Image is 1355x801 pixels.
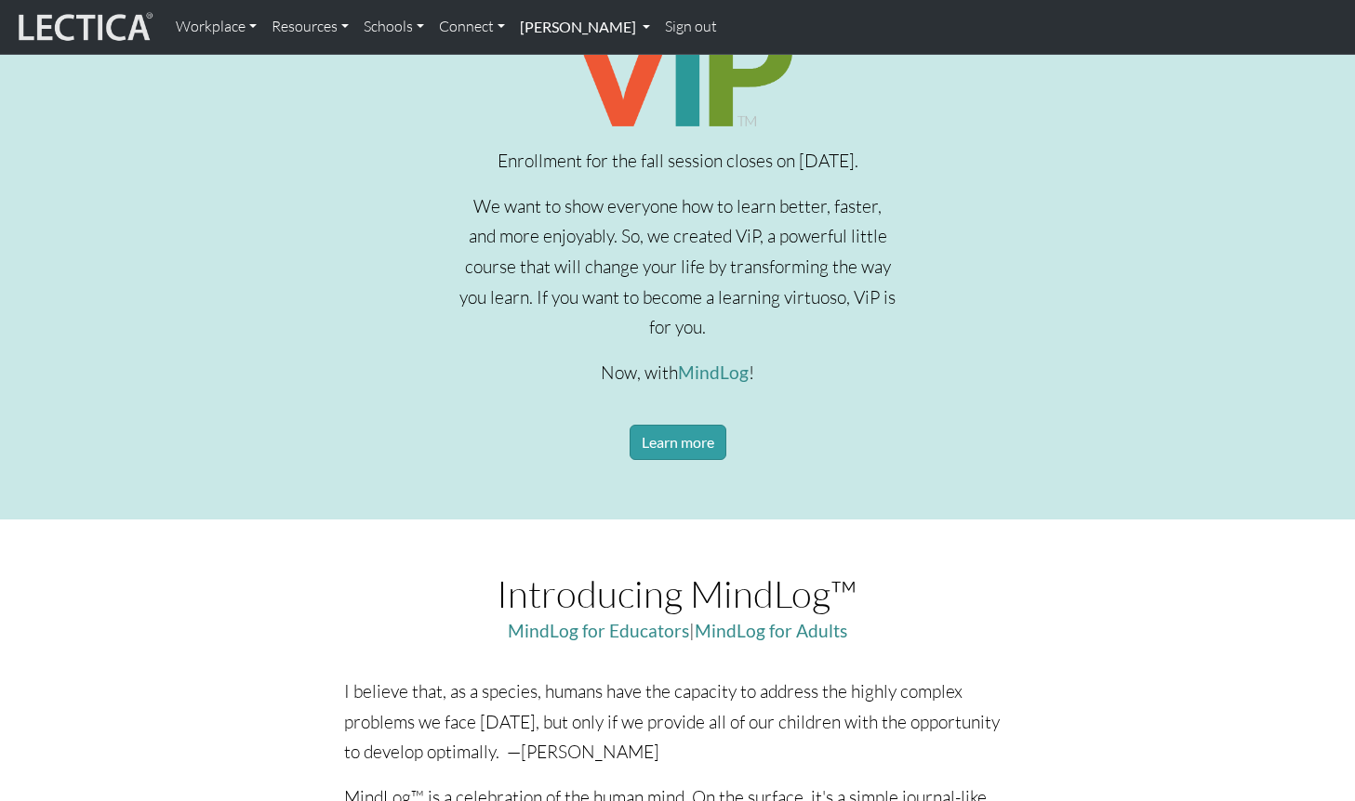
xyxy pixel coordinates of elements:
p: | [230,616,1125,647]
a: Workplace [168,7,264,46]
a: Schools [356,7,432,46]
a: Connect [432,7,512,46]
h1: Introducing MindLog™ [230,571,1125,616]
a: Sign out [658,7,724,46]
a: MindLog for Educators [508,620,689,641]
a: [PERSON_NAME] [512,7,658,46]
img: lecticalive [14,9,153,45]
p: I believe that, as a species, humans have the capacity to address the highly complex problems we ... [344,676,1011,768]
a: MindLog for Adults [695,620,847,641]
p: Now, with ! [459,358,897,388]
a: Learn more [630,425,726,460]
a: MindLog [678,361,749,383]
p: Enrollment for the fall session closes on [DATE]. [459,146,897,177]
a: Resources [264,7,356,46]
p: We want to show everyone how to learn better, faster, and more enjoyably. So, we created ViP, a p... [459,191,897,343]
